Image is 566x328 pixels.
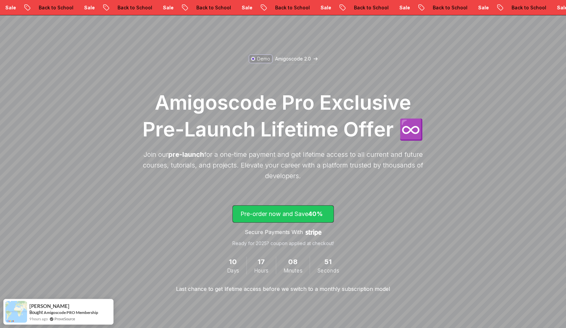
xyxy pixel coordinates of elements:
[112,4,157,11] p: Back to School
[247,53,319,65] a: DemoAmigoscode 2.0
[44,310,98,315] a: Amigoscode PRO Membership
[269,4,315,11] p: Back to School
[506,4,551,11] p: Back to School
[473,4,494,11] p: Sale
[236,4,257,11] p: Sale
[315,4,336,11] p: Sale
[78,4,100,11] p: Sale
[140,149,427,181] p: Join our for a one-time payment and get lifetime access to all current and future courses, tutori...
[29,316,48,322] span: 9 hours ago
[168,150,204,158] span: pre-launch
[275,56,311,62] p: Amigoscode 2.0
[140,89,427,142] h1: Amigoscode Pro Exclusive Pre-Launch Lifetime Offer ♾️
[232,240,334,247] p: Ready for 2025? coupon applied at checkout!
[245,228,303,236] p: Secure Payments With
[191,4,236,11] p: Back to School
[288,257,298,267] span: 8 Minutes
[258,257,265,267] span: 17 Hours
[427,4,473,11] p: Back to School
[29,303,69,309] span: [PERSON_NAME]
[348,4,394,11] p: Back to School
[257,56,270,62] p: Demo
[157,4,179,11] p: Sale
[232,205,334,247] a: lifetime-access
[33,4,78,11] p: Back to School
[325,257,332,267] span: 51 Seconds
[240,209,326,219] p: Pre-order now and Save
[5,301,27,323] img: provesource social proof notification image
[394,4,415,11] p: Sale
[254,267,268,274] span: Hours
[229,257,237,267] span: 10 Days
[308,210,323,217] span: 40%
[284,267,302,274] span: Minutes
[29,310,43,315] span: Bought
[54,316,75,322] a: ProveSource
[176,285,390,293] p: Last chance to get lifetime access before we switch to a monthly subscription model
[227,267,239,274] span: Days
[317,267,339,274] span: Seconds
